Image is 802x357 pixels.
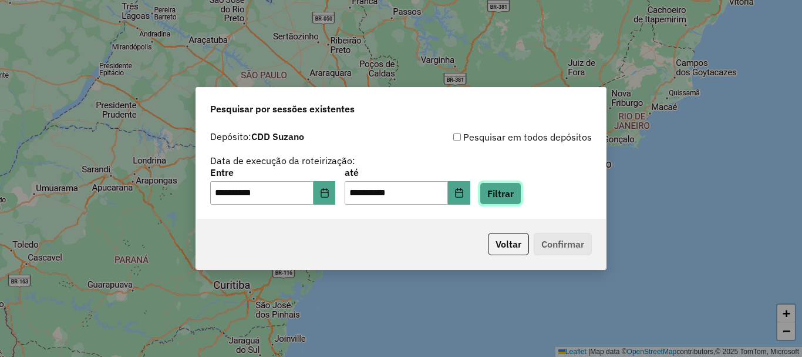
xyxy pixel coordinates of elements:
[251,131,304,142] strong: CDD Suzano
[210,165,335,179] label: Entre
[210,154,355,168] label: Data de execução da roteirização:
[210,129,304,144] label: Depósito:
[480,182,521,205] button: Filtrar
[345,165,470,179] label: até
[210,102,355,116] span: Pesquisar por sessões existentes
[448,181,470,205] button: Choose Date
[314,181,336,205] button: Choose Date
[401,130,592,144] div: Pesquisar em todos depósitos
[488,233,529,255] button: Voltar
